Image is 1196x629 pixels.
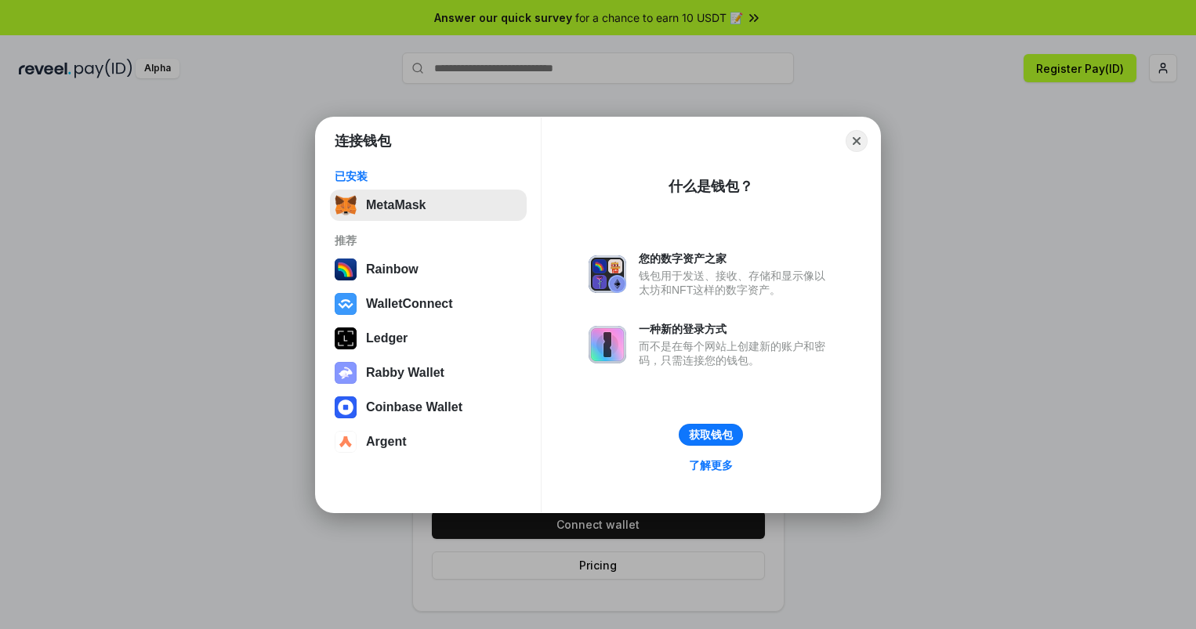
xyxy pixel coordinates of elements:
img: svg+xml,%3Csvg%20xmlns%3D%22http%3A%2F%2Fwww.w3.org%2F2000%2Fsvg%22%20fill%3D%22none%22%20viewBox... [589,255,626,293]
div: Ledger [366,331,408,345]
img: svg+xml,%3Csvg%20xmlns%3D%22http%3A%2F%2Fwww.w3.org%2F2000%2Fsvg%22%20fill%3D%22none%22%20viewBox... [335,362,357,384]
div: WalletConnect [366,297,453,311]
button: Rabby Wallet [330,357,527,389]
button: Rainbow [330,254,527,285]
div: 推荐 [335,233,522,248]
img: svg+xml,%3Csvg%20width%3D%2228%22%20height%3D%2228%22%20viewBox%3D%220%200%2028%2028%22%20fill%3D... [335,293,357,315]
div: Rainbow [366,262,419,277]
a: 了解更多 [680,455,742,475]
img: svg+xml,%3Csvg%20xmlns%3D%22http%3A%2F%2Fwww.w3.org%2F2000%2Fsvg%22%20fill%3D%22none%22%20viewBox... [589,326,626,363]
div: 一种新的登录方式 [639,322,833,336]
div: Coinbase Wallet [366,400,462,414]
button: Ledger [330,323,527,354]
img: svg+xml,%3Csvg%20width%3D%2228%22%20height%3D%2228%22%20viewBox%3D%220%200%2028%2028%22%20fill%3D... [335,396,357,418]
button: Close [846,130,868,152]
img: svg+xml,%3Csvg%20fill%3D%22none%22%20height%3D%2233%22%20viewBox%3D%220%200%2035%2033%22%20width%... [335,194,357,216]
button: Argent [330,426,527,457]
img: svg+xml,%3Csvg%20width%3D%2228%22%20height%3D%2228%22%20viewBox%3D%220%200%2028%2028%22%20fill%3D... [335,431,357,453]
div: 您的数字资产之家 [639,251,833,266]
img: svg+xml,%3Csvg%20xmlns%3D%22http%3A%2F%2Fwww.w3.org%2F2000%2Fsvg%22%20width%3D%2228%22%20height%3... [335,327,357,349]
div: 什么是钱包？ [669,177,753,196]
button: WalletConnect [330,288,527,320]
button: MetaMask [330,190,527,221]
div: 获取钱包 [689,428,733,442]
div: 已安装 [335,169,522,183]
img: svg+xml,%3Csvg%20width%3D%22120%22%20height%3D%22120%22%20viewBox%3D%220%200%20120%20120%22%20fil... [335,258,357,280]
div: 而不是在每个网站上创建新的账户和密码，只需连接您的钱包。 [639,339,833,367]
h1: 连接钱包 [335,132,391,150]
button: 获取钱包 [679,424,743,446]
div: 钱包用于发送、接收、存储和显示像以太坊和NFT这样的数字资产。 [639,269,833,297]
div: 了解更多 [689,458,733,472]
button: Coinbase Wallet [330,392,527,423]
div: Argent [366,435,407,449]
div: MetaMask [366,198,426,212]
div: Rabby Wallet [366,366,444,380]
